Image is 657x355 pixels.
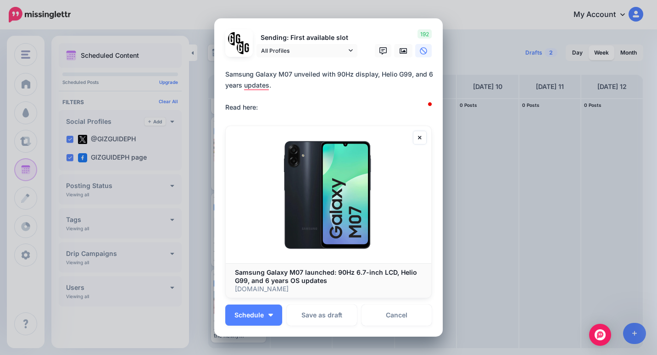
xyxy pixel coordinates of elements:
a: Cancel [362,305,432,326]
img: Samsung Galaxy M07 launched: 90Hz 6.7-inch LCD, Helio G99, and 6 years OS updates [226,126,431,263]
div: Open Intercom Messenger [589,324,611,346]
span: 192 [418,29,432,39]
p: [DOMAIN_NAME] [235,285,422,293]
button: Save as draft [287,305,357,326]
img: arrow-down-white.png [268,314,273,316]
div: Samsung Galaxy M07 unveiled with 90Hz display, Helio G99, and 6 years updates. Read here: [225,69,436,113]
textarea: To enrich screen reader interactions, please activate Accessibility in Grammarly extension settings [225,69,436,113]
button: Schedule [225,305,282,326]
span: Schedule [234,312,264,318]
span: All Profiles [261,46,346,55]
img: 353459792_649996473822713_4483302954317148903_n-bsa138318.png [228,32,241,45]
p: Sending: First available slot [256,33,357,43]
a: All Profiles [256,44,357,57]
b: Samsung Galaxy M07 launched: 90Hz 6.7-inch LCD, Helio G99, and 6 years OS updates [235,268,417,284]
img: JT5sWCfR-79925.png [237,41,250,55]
